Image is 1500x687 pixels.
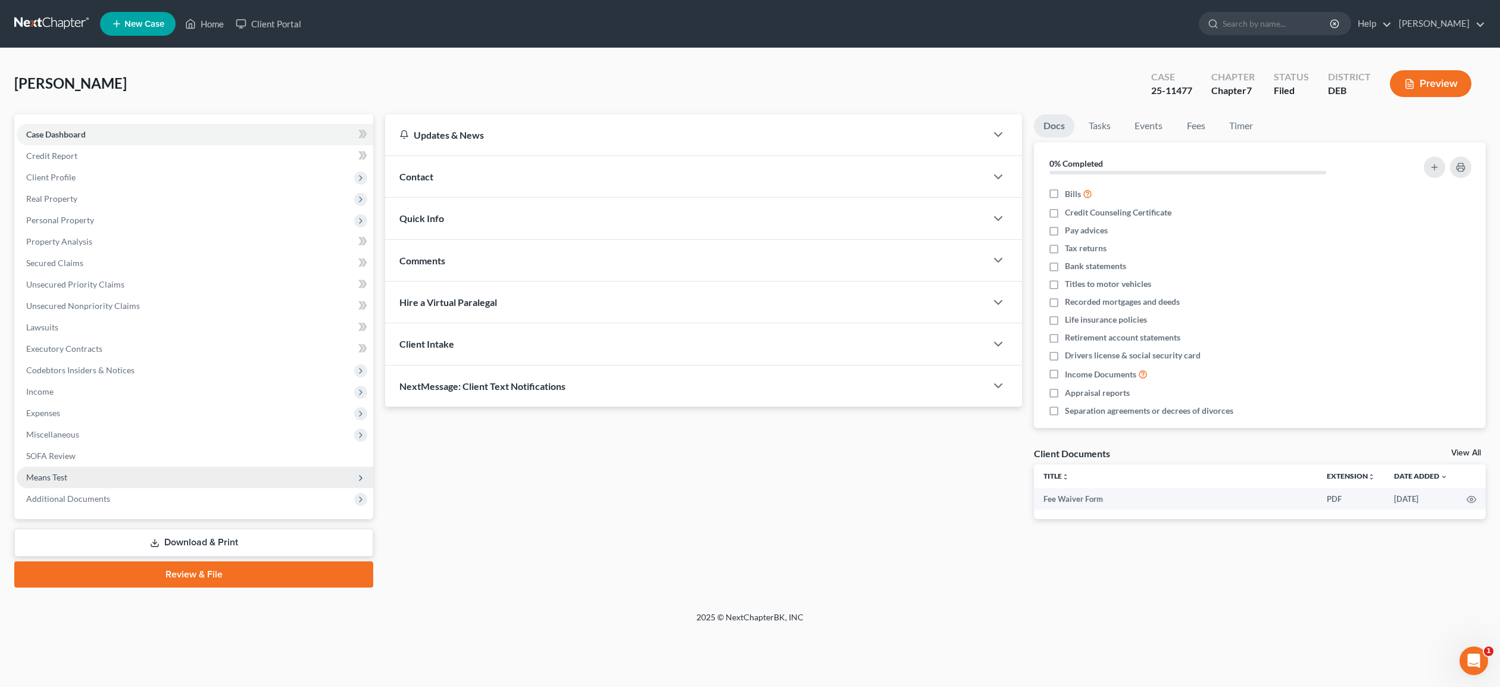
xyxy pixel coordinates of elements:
[1352,13,1392,35] a: Help
[1065,224,1108,236] span: Pay advices
[26,429,79,439] span: Miscellaneous
[26,494,110,504] span: Additional Documents
[1151,84,1192,98] div: 25-11477
[1390,70,1471,97] button: Preview
[26,343,102,354] span: Executory Contracts
[1274,70,1309,84] div: Status
[26,258,83,268] span: Secured Claims
[26,365,135,375] span: Codebtors Insiders & Notices
[1394,471,1448,480] a: Date Added expand_more
[399,255,445,266] span: Comments
[399,213,444,224] span: Quick Info
[399,129,972,141] div: Updates & News
[1065,278,1151,290] span: Titles to motor vehicles
[26,236,92,246] span: Property Analysis
[26,129,86,139] span: Case Dashboard
[26,408,60,418] span: Expenses
[17,274,373,295] a: Unsecured Priority Claims
[26,472,67,482] span: Means Test
[26,451,76,461] span: SOFA Review
[1220,114,1262,138] a: Timer
[1328,84,1371,98] div: DEB
[124,20,164,29] span: New Case
[26,215,94,225] span: Personal Property
[14,74,127,92] span: [PERSON_NAME]
[1223,13,1332,35] input: Search by name...
[1327,471,1375,480] a: Extensionunfold_more
[411,611,1089,633] div: 2025 © NextChapterBK, INC
[179,13,230,35] a: Home
[1451,449,1481,457] a: View All
[1211,70,1255,84] div: Chapter
[26,151,77,161] span: Credit Report
[1393,13,1485,35] a: [PERSON_NAME]
[399,171,433,182] span: Contact
[14,561,373,588] a: Review & File
[1065,369,1136,380] span: Income Documents
[17,145,373,167] a: Credit Report
[1034,447,1110,460] div: Client Documents
[1034,114,1074,138] a: Docs
[1065,314,1147,326] span: Life insurance policies
[26,386,54,396] span: Income
[1484,647,1493,656] span: 1
[1062,473,1069,480] i: unfold_more
[230,13,307,35] a: Client Portal
[1034,488,1317,510] td: Fee Waiver Form
[1274,84,1309,98] div: Filed
[17,231,373,252] a: Property Analysis
[17,252,373,274] a: Secured Claims
[1385,488,1457,510] td: [DATE]
[1065,296,1180,308] span: Recorded mortgages and deeds
[1125,114,1172,138] a: Events
[1065,207,1171,218] span: Credit Counseling Certificate
[1328,70,1371,84] div: District
[26,279,124,289] span: Unsecured Priority Claims
[1460,647,1488,675] iframe: Intercom live chat
[399,380,565,392] span: NextMessage: Client Text Notifications
[1211,84,1255,98] div: Chapter
[17,338,373,360] a: Executory Contracts
[17,445,373,467] a: SOFA Review
[1151,70,1192,84] div: Case
[399,296,497,308] span: Hire a Virtual Paralegal
[1065,387,1130,399] span: Appraisal reports
[26,172,76,182] span: Client Profile
[1065,332,1180,343] span: Retirement account statements
[1368,473,1375,480] i: unfold_more
[1065,188,1081,200] span: Bills
[1043,471,1069,480] a: Titleunfold_more
[1079,114,1120,138] a: Tasks
[26,193,77,204] span: Real Property
[1065,260,1126,272] span: Bank statements
[1317,488,1385,510] td: PDF
[1049,158,1103,168] strong: 0% Completed
[1065,405,1233,417] span: Separation agreements or decrees of divorces
[14,529,373,557] a: Download & Print
[1246,85,1252,96] span: 7
[17,295,373,317] a: Unsecured Nonpriority Claims
[17,124,373,145] a: Case Dashboard
[1065,242,1107,254] span: Tax returns
[26,301,140,311] span: Unsecured Nonpriority Claims
[17,317,373,338] a: Lawsuits
[1065,349,1201,361] span: Drivers license & social security card
[1177,114,1215,138] a: Fees
[1440,473,1448,480] i: expand_more
[26,322,58,332] span: Lawsuits
[399,338,454,349] span: Client Intake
